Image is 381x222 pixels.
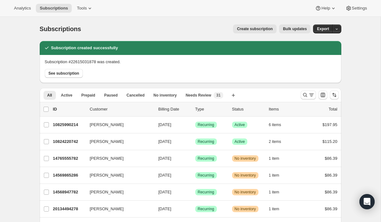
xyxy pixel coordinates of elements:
[235,156,256,161] span: No inventory
[233,24,277,33] button: Create subscription
[53,137,338,146] div: 10824220742[PERSON_NAME][DATE]SuccessRecurringSuccessActive2 items$115.20
[330,91,339,99] button: Sort the results
[269,106,301,112] div: Items
[86,170,150,180] button: [PERSON_NAME]
[158,106,190,112] p: Billing Date
[269,139,281,144] span: 2 items
[352,6,367,11] span: Settings
[235,139,245,144] span: Active
[86,187,150,197] button: [PERSON_NAME]
[269,173,279,178] span: 1 item
[104,93,118,98] span: Paused
[40,6,68,11] span: Subscriptions
[86,153,150,164] button: [PERSON_NAME]
[317,26,329,31] span: Export
[53,106,338,112] div: IDCustomerBilling DateTypeStatusItemsTotal
[325,156,338,161] span: $86.39
[158,139,171,144] span: [DATE]
[235,190,256,195] span: No inventory
[228,91,238,100] button: Create new view
[198,190,214,195] span: Recurring
[158,122,171,127] span: [DATE]
[269,188,286,197] button: 1 item
[235,206,256,212] span: No inventory
[158,156,171,161] span: [DATE]
[158,206,171,211] span: [DATE]
[86,137,150,147] button: [PERSON_NAME]
[325,206,338,211] span: $86.39
[36,4,72,13] button: Subscriptions
[61,93,72,98] span: Active
[53,171,338,180] div: 14569865286[PERSON_NAME][DATE]SuccessRecurringWarningNo inventory1 item$86.39
[359,194,375,209] div: Open Intercom Messenger
[53,120,338,129] div: 10825990214[PERSON_NAME][DATE]SuccessRecurringSuccessActive6 items$197.95
[269,205,286,213] button: 1 item
[77,6,87,11] span: Tools
[153,93,177,98] span: No inventory
[235,173,256,178] span: No inventory
[269,154,286,163] button: 1 item
[237,26,273,31] span: Create subscription
[342,4,371,13] button: Settings
[311,4,340,13] button: Help
[53,205,338,213] div: 20134494278[PERSON_NAME][DATE]SuccessRecurringWarningNo inventory1 item$86.39
[53,189,85,195] p: 14568947782
[53,154,338,163] div: 14765555782[PERSON_NAME][DATE]SuccessRecurringWarningNo inventory1 item$86.39
[198,139,214,144] span: Recurring
[53,188,338,197] div: 14568947782[PERSON_NAME][DATE]SuccessRecurringWarningNo inventory1 item$86.39
[90,189,124,195] span: [PERSON_NAME]
[269,171,286,180] button: 1 item
[47,93,52,98] span: All
[90,172,124,178] span: [PERSON_NAME]
[49,71,79,76] span: See subscription
[325,190,338,194] span: $86.39
[216,93,220,98] span: 31
[269,190,279,195] span: 1 item
[269,156,279,161] span: 1 item
[53,138,85,145] p: 10824220742
[86,204,150,214] button: [PERSON_NAME]
[329,106,337,112] p: Total
[10,4,35,13] button: Analytics
[198,173,214,178] span: Recurring
[53,172,85,178] p: 14569865286
[90,206,124,212] span: [PERSON_NAME]
[321,6,330,11] span: Help
[53,155,85,162] p: 14765555782
[323,139,338,144] span: $115.20
[313,24,333,33] button: Export
[90,106,153,112] p: Customer
[198,122,214,127] span: Recurring
[45,59,121,65] p: Subscription #22615031878 was created.
[198,156,214,161] span: Recurring
[195,106,227,112] div: Type
[53,206,85,212] p: 20134494278
[53,106,85,112] p: ID
[279,24,311,33] button: Bulk updates
[301,91,316,99] button: Search and filter results
[40,25,81,32] span: Subscriptions
[318,91,327,99] button: Customize table column order and visibility
[53,122,85,128] p: 10825990214
[232,106,264,112] p: Status
[198,206,214,212] span: Recurring
[325,173,338,178] span: $86.39
[158,173,171,178] span: [DATE]
[323,122,338,127] span: $197.95
[269,137,288,146] button: 2 items
[283,26,307,31] span: Bulk updates
[86,120,150,130] button: [PERSON_NAME]
[14,6,31,11] span: Analytics
[51,45,118,51] h2: Subscription created successfully
[269,122,281,127] span: 6 items
[90,122,124,128] span: [PERSON_NAME]
[269,120,288,129] button: 6 items
[90,138,124,145] span: [PERSON_NAME]
[127,93,145,98] span: Cancelled
[186,93,211,98] span: Needs Review
[90,155,124,162] span: [PERSON_NAME]
[45,69,83,78] button: See subscription
[158,190,171,194] span: [DATE]
[73,4,97,13] button: Tools
[269,206,279,212] span: 1 item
